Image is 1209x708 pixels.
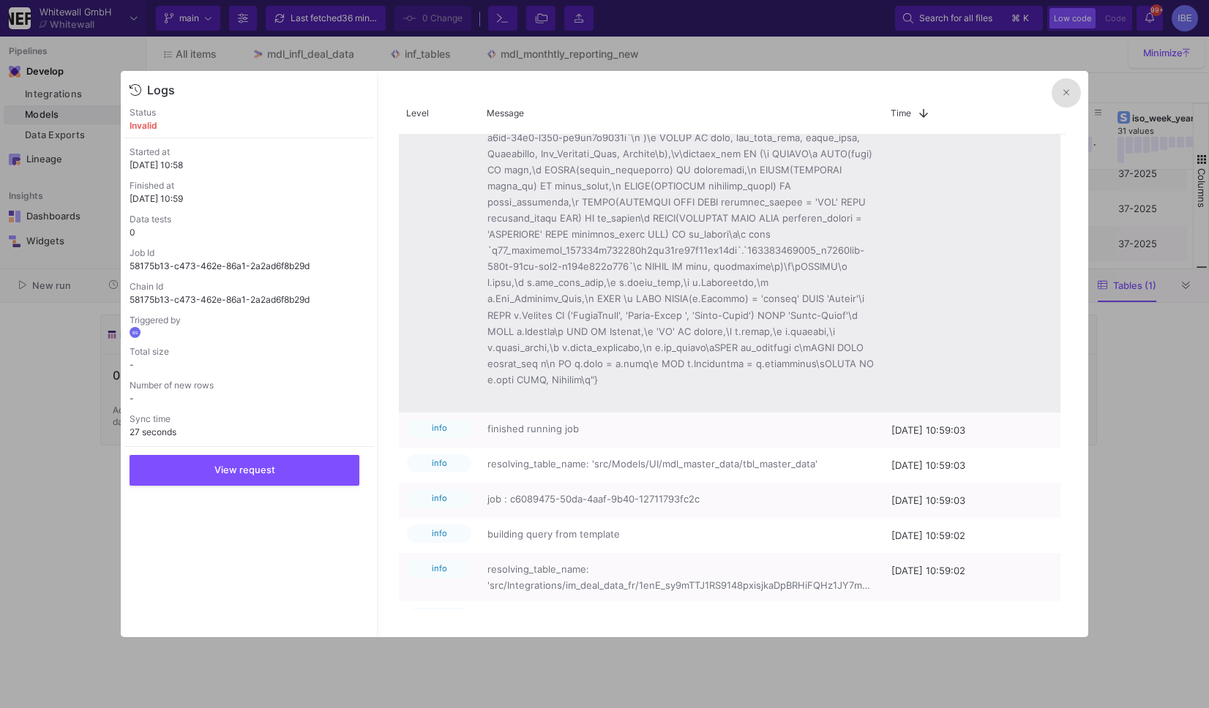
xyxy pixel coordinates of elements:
[130,293,368,306] p: 58175b13-c473-462e-86a1-2a2ad6f8b29d
[130,159,368,172] p: [DATE] 10:58
[407,608,471,626] span: info
[130,413,368,426] p: Sync time
[487,561,875,593] span: resolving_table_name: 'src/Integrations/im_deal_data_fr/1enE_sy9mTTJ1RS9148pxisjkaDpBRHiFQHz1JY7m...
[130,226,368,239] p: 0
[130,146,368,159] p: Started at
[130,455,359,486] button: View request
[130,192,368,206] p: [DATE] 10:59
[130,119,157,132] p: invalid
[407,524,471,543] span: info
[883,483,1066,518] div: [DATE] 10:59:03
[487,491,875,507] span: job : c6089475-50da-4aaf-9b40-12711793fc2c
[487,526,875,542] span: building query from template
[130,345,368,358] p: Total size
[130,358,368,372] p: -
[130,392,368,405] p: -
[130,260,368,273] p: 58175b13-c473-462e-86a1-2a2ad6f8b29d
[883,601,1066,649] div: [DATE] 10:59:02
[130,246,368,260] p: Job Id
[130,106,157,119] p: Status
[130,426,368,439] p: 27 seconds
[883,553,1066,601] div: [DATE] 10:59:02
[406,108,429,118] span: Level
[407,560,471,578] span: info
[407,454,471,472] span: info
[487,108,524,118] span: Message
[130,314,368,327] p: Triggered by
[214,464,275,475] span: View request
[130,280,368,293] p: Chain Id
[883,448,1066,483] div: [DATE] 10:59:03
[407,489,471,508] span: info
[883,518,1066,553] div: [DATE] 10:59:02
[130,327,141,338] div: IBE
[147,83,175,97] div: Logs
[487,456,875,472] span: resolving_table_name: 'src/Models/UI/mdl_master_data/tbl_master_data'
[487,421,875,437] span: finished running job
[130,379,368,392] p: Number of new rows
[130,179,368,192] p: Finished at
[883,413,1066,448] div: [DATE] 10:59:03
[891,108,911,118] span: Time
[407,419,471,437] span: info
[130,213,368,226] p: Data tests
